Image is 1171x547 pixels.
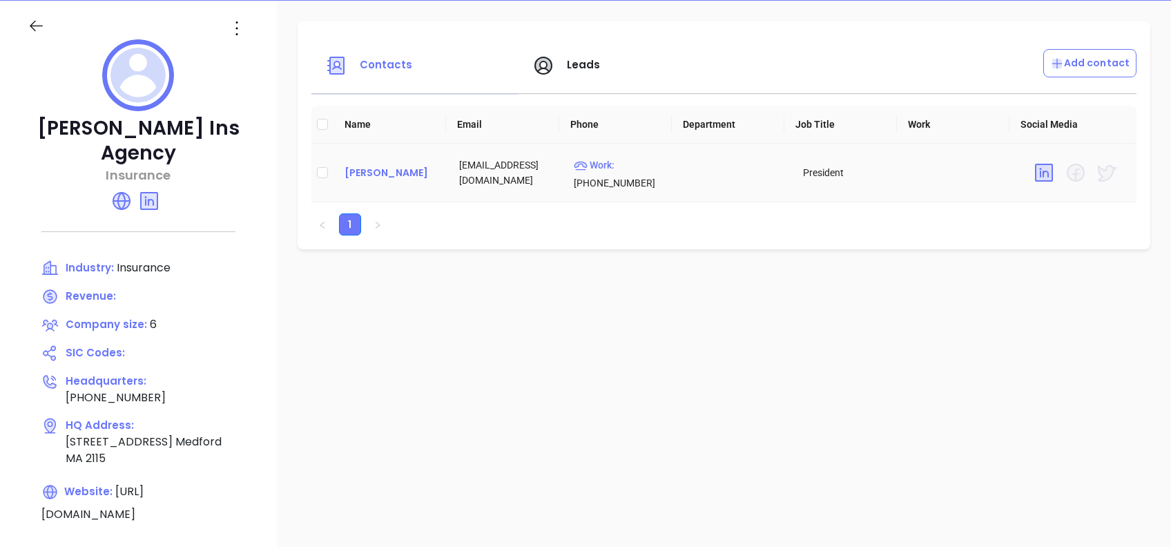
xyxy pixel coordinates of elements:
[574,157,666,191] p: [PHONE_NUMBER]
[374,221,382,229] span: right
[102,39,174,111] img: profile logo
[567,57,601,72] span: Leads
[66,390,166,405] span: [PHONE_NUMBER]
[574,157,614,173] span: Work :
[345,164,437,181] a: [PERSON_NAME]
[333,106,446,144] th: Name
[66,434,222,466] span: [STREET_ADDRESS] Medford MA 2115
[1050,56,1130,70] p: Add contact
[66,317,147,332] span: Company size:
[311,213,333,236] button: left
[340,214,360,235] a: 1
[360,57,413,72] span: Contacts
[28,116,249,166] p: [PERSON_NAME] Ins Agency
[311,213,333,236] li: Previous Page
[66,374,146,388] span: Headquarters:
[448,144,563,202] td: [EMAIL_ADDRESS][DOMAIN_NAME]
[672,106,784,144] th: Department
[66,345,125,360] span: SIC Codes:
[784,106,897,144] th: Job Title
[28,166,249,184] p: Insurance
[339,213,361,236] li: 1
[792,144,907,202] td: President
[897,106,1009,144] th: Work
[150,316,157,332] span: 6
[41,484,113,499] span: Website:
[66,260,114,275] span: Industry:
[318,221,327,229] span: left
[367,213,389,236] li: Next Page
[446,106,559,144] th: Email
[117,260,171,276] span: Insurance
[559,106,672,144] th: Phone
[66,418,134,432] span: HQ Address:
[367,213,389,236] button: right
[1009,106,1122,144] th: Social Media
[66,289,116,303] span: Revenue:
